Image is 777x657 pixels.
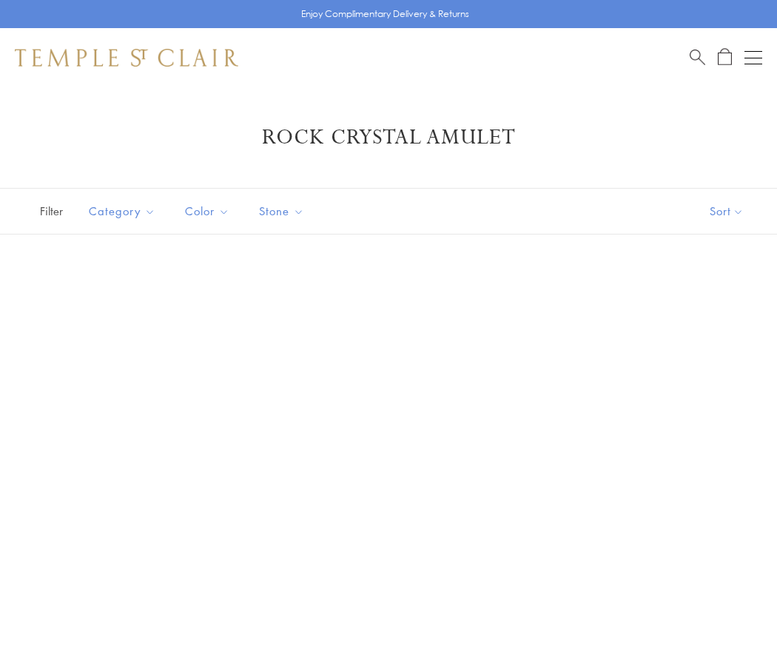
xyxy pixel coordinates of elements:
[174,195,240,228] button: Color
[690,48,705,67] a: Search
[37,124,740,151] h1: Rock Crystal Amulet
[718,48,732,67] a: Open Shopping Bag
[248,195,315,228] button: Stone
[78,195,166,228] button: Category
[15,49,238,67] img: Temple St. Clair
[178,202,240,220] span: Color
[252,202,315,220] span: Stone
[676,189,777,234] button: Show sort by
[81,202,166,220] span: Category
[744,49,762,67] button: Open navigation
[301,7,469,21] p: Enjoy Complimentary Delivery & Returns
